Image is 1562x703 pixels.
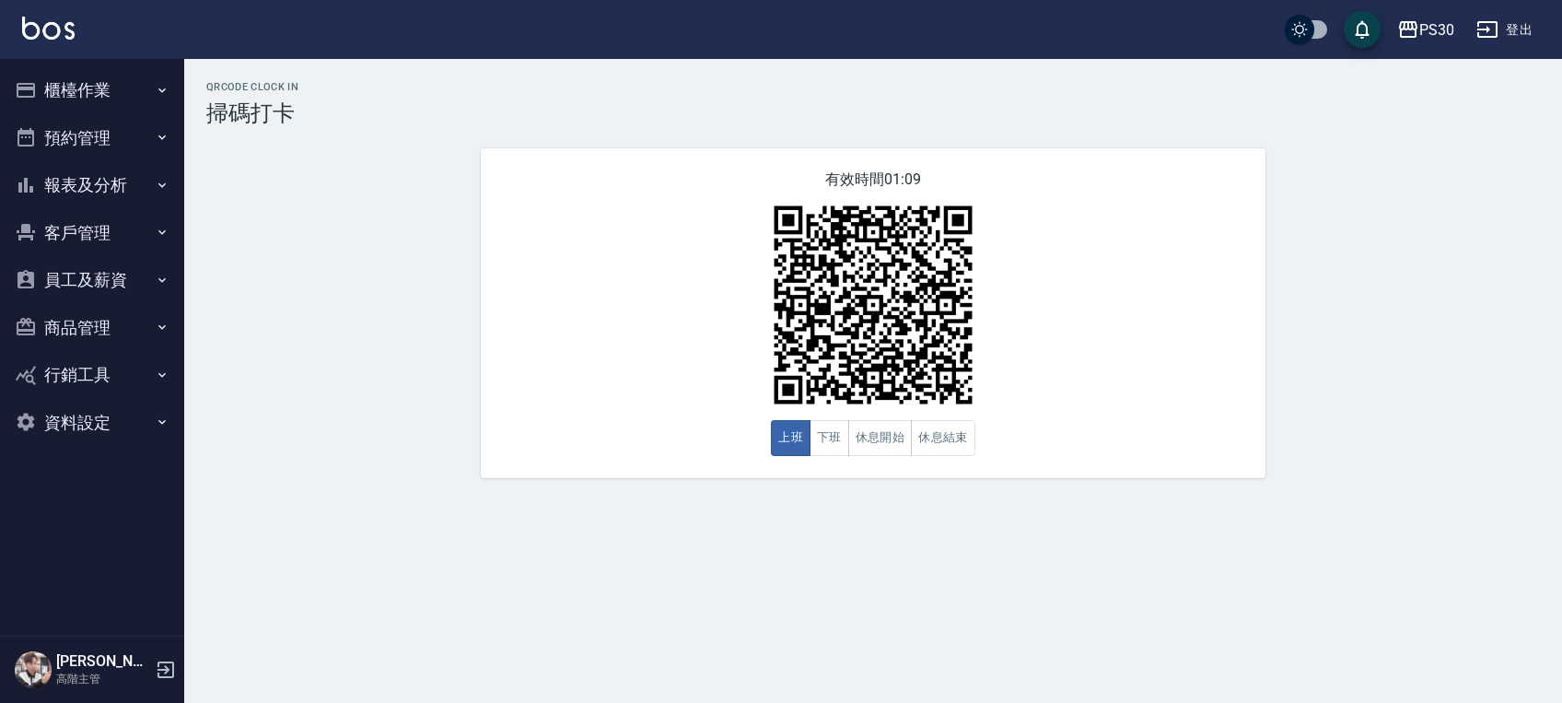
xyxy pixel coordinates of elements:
[7,399,177,447] button: 資料設定
[1469,13,1540,47] button: 登出
[56,652,150,671] h5: [PERSON_NAME]
[206,100,1540,126] h3: 掃碼打卡
[481,148,1265,478] div: 有效時間 01:09
[7,66,177,114] button: 櫃檯作業
[848,420,913,456] button: 休息開始
[7,161,177,209] button: 報表及分析
[1390,11,1462,49] button: PS30
[56,671,150,687] p: 高階主管
[810,420,849,456] button: 下班
[7,209,177,257] button: 客戶管理
[7,256,177,304] button: 員工及薪資
[22,17,75,40] img: Logo
[7,304,177,352] button: 商品管理
[206,81,1540,93] h2: QRcode Clock In
[771,420,810,456] button: 上班
[15,651,52,688] img: Person
[7,351,177,399] button: 行銷工具
[1419,18,1454,41] div: PS30
[911,420,975,456] button: 休息結束
[7,114,177,162] button: 預約管理
[1344,11,1381,48] button: save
